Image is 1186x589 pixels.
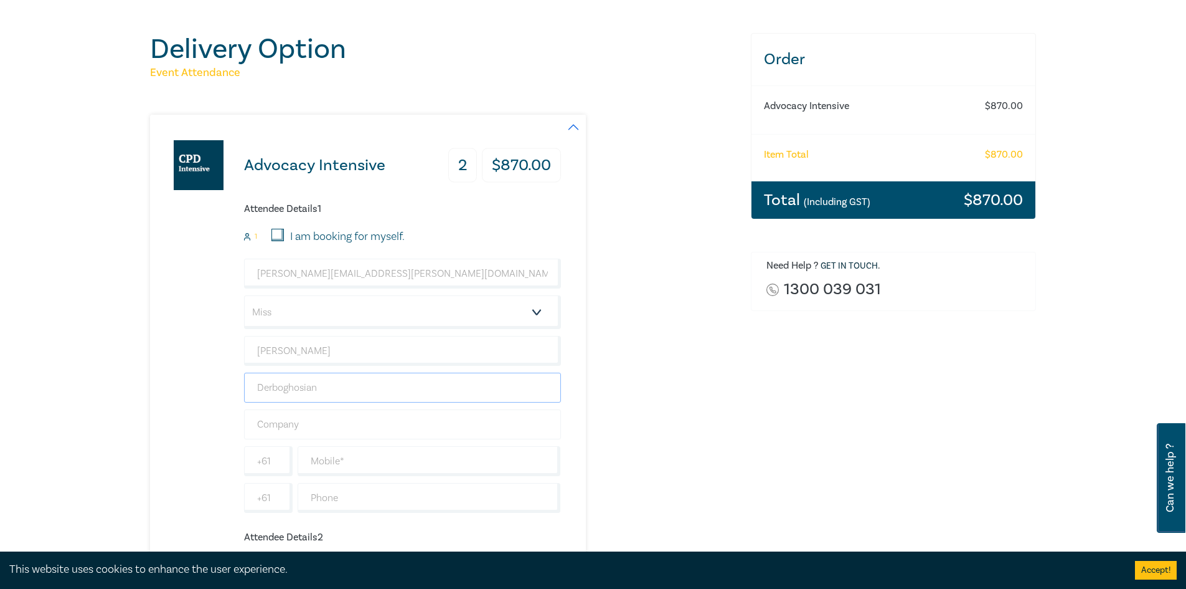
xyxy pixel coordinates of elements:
[764,100,974,112] h6: Advocacy Intensive
[244,446,293,476] input: +61
[255,232,257,241] small: 1
[821,261,878,272] a: Get in touch
[150,33,736,65] h1: Delivery Option
[751,34,1036,85] h3: Order
[244,336,561,366] input: First Name*
[482,148,561,183] h3: $ 870.00
[244,259,561,289] input: Attendee Email*
[244,483,293,513] input: +61
[290,229,405,245] label: I am booking for myself.
[964,192,1023,208] h3: $ 870.00
[298,446,561,476] input: Mobile*
[985,100,1023,112] h6: $ 870.00
[1164,431,1176,525] span: Can we help ?
[298,483,561,513] input: Phone
[244,157,385,174] h3: Advocacy Intensive
[244,532,561,544] h6: Attendee Details 2
[174,140,224,190] img: Advocacy Intensive
[244,409,561,439] input: Company
[804,196,870,208] small: (Including GST)
[985,149,1023,161] h6: $ 870.00
[764,192,870,208] h3: Total
[9,562,1116,578] div: This website uses cookies to enhance the user experience.
[766,260,1027,272] h6: Need Help ? .
[244,203,561,215] h6: Attendee Details 1
[764,149,809,161] h6: Item Total
[448,148,477,183] h3: 2
[244,373,561,403] input: Last Name*
[784,281,881,298] a: 1300 039 031
[1135,561,1177,580] button: Accept cookies
[150,65,736,80] h5: Event Attendance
